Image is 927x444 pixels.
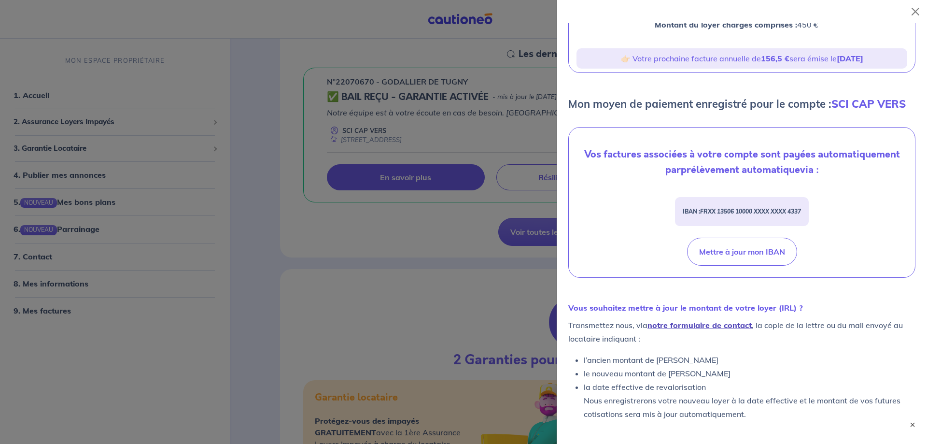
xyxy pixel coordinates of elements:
[655,18,829,31] p: 450 €
[908,420,917,430] button: ×
[580,52,903,65] p: 👉🏻 Votre prochaine facture annuelle de sera émise le
[568,303,803,313] strong: Vous souhaitez mettre à jour le montant de votre loyer (IRL) ?
[908,4,923,19] button: Close
[655,20,797,29] strong: Montant du loyer charges comprises :
[568,96,906,112] p: Mon moyen de paiement enregistré pour le compte :
[576,147,907,178] p: Vos factures associées à votre compte sont payées automatiquement par via :
[584,353,915,367] li: l’ancien montant de [PERSON_NAME]
[584,367,915,380] li: le nouveau montant de [PERSON_NAME]
[681,163,800,177] strong: prélèvement automatique
[647,320,752,330] a: notre formulaire de contact
[683,208,801,215] strong: IBAN :
[831,97,906,111] strong: SCI CAP VERS
[568,318,915,345] p: Transmettez nous, via , la copie de la lettre ou du mail envoyé au locataire indiquant :
[687,238,797,266] button: Mettre à jour mon IBAN
[584,380,915,421] li: la date effective de revalorisation Nous enregistrerons votre nouveau loyer à la date effective e...
[700,208,801,215] em: FRXX 13506 10000 XXXX XXXX 4337
[761,54,789,63] strong: 156,5 €
[837,54,863,63] strong: [DATE]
